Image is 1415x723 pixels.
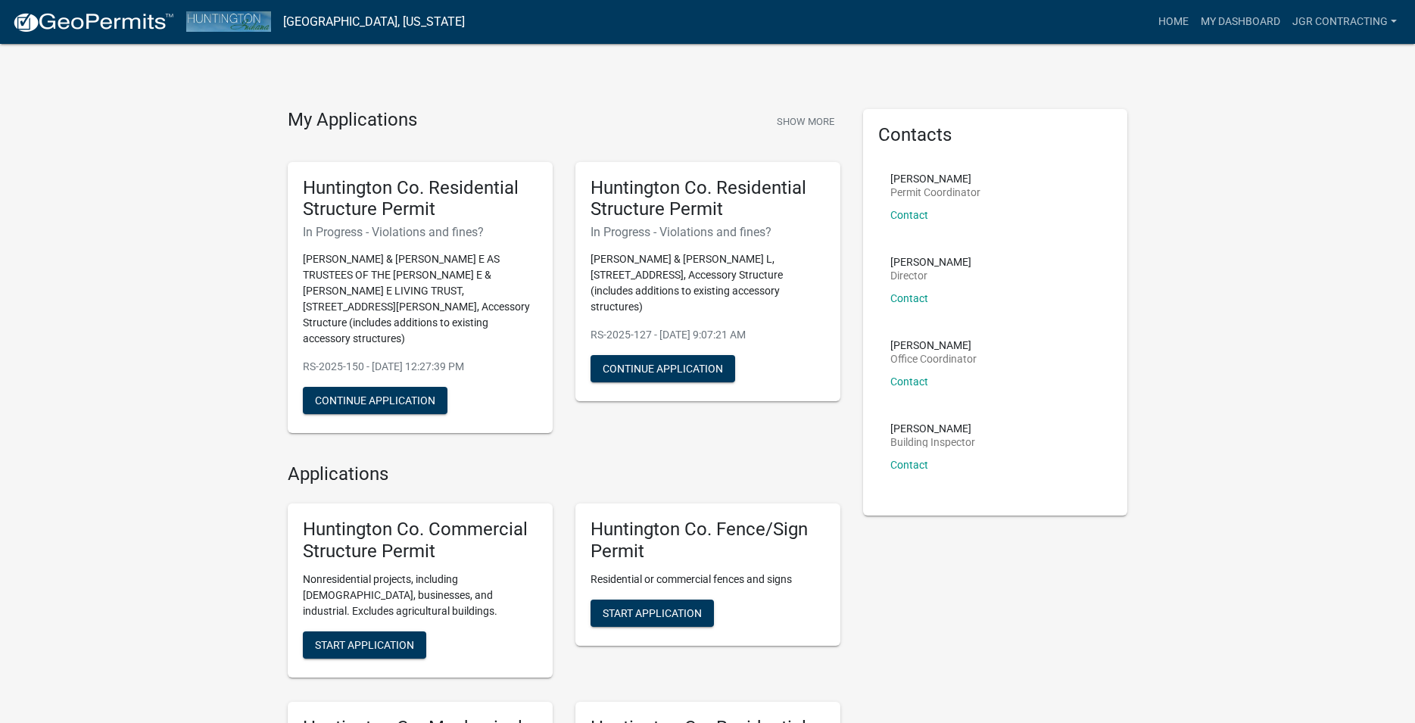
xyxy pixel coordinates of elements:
p: Office Coordinator [890,354,977,364]
p: Director [890,270,971,281]
p: [PERSON_NAME] [890,340,977,351]
p: RS-2025-150 - [DATE] 12:27:39 PM [303,359,538,375]
h4: My Applications [288,109,417,132]
h5: Huntington Co. Commercial Structure Permit [303,519,538,563]
p: [PERSON_NAME] [890,173,980,184]
span: Start Application [603,606,702,619]
h5: Huntington Co. Residential Structure Permit [303,177,538,221]
a: Contact [890,209,928,221]
a: My Dashboard [1195,8,1286,36]
p: [PERSON_NAME] & [PERSON_NAME] E AS TRUSTEES OF THE [PERSON_NAME] E & [PERSON_NAME] E LIVING TRUST... [303,251,538,347]
h5: Huntington Co. Residential Structure Permit [591,177,825,221]
p: Nonresidential projects, including [DEMOGRAPHIC_DATA], businesses, and industrial. Excludes agric... [303,572,538,619]
a: Contact [890,459,928,471]
h5: Contacts [878,124,1113,146]
h6: In Progress - Violations and fines? [303,225,538,239]
p: RS-2025-127 - [DATE] 9:07:21 AM [591,327,825,343]
p: Permit Coordinator [890,187,980,198]
h5: Huntington Co. Fence/Sign Permit [591,519,825,563]
a: Home [1152,8,1195,36]
h6: In Progress - Violations and fines? [591,225,825,239]
button: Continue Application [303,387,447,414]
button: Start Application [303,631,426,659]
p: Residential or commercial fences and signs [591,572,825,587]
h4: Applications [288,463,840,485]
a: Contact [890,376,928,388]
span: Start Application [315,638,414,650]
p: [PERSON_NAME] [890,257,971,267]
button: Start Application [591,600,714,627]
p: [PERSON_NAME] & [PERSON_NAME] L, [STREET_ADDRESS], Accessory Structure (includes additions to exi... [591,251,825,315]
p: Building Inspector [890,437,975,447]
button: Continue Application [591,355,735,382]
a: Contact [890,292,928,304]
button: Show More [771,109,840,134]
a: [GEOGRAPHIC_DATA], [US_STATE] [283,9,465,35]
p: [PERSON_NAME] [890,423,975,434]
img: Huntington County, Indiana [186,11,271,32]
a: JGR Contracting [1286,8,1403,36]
